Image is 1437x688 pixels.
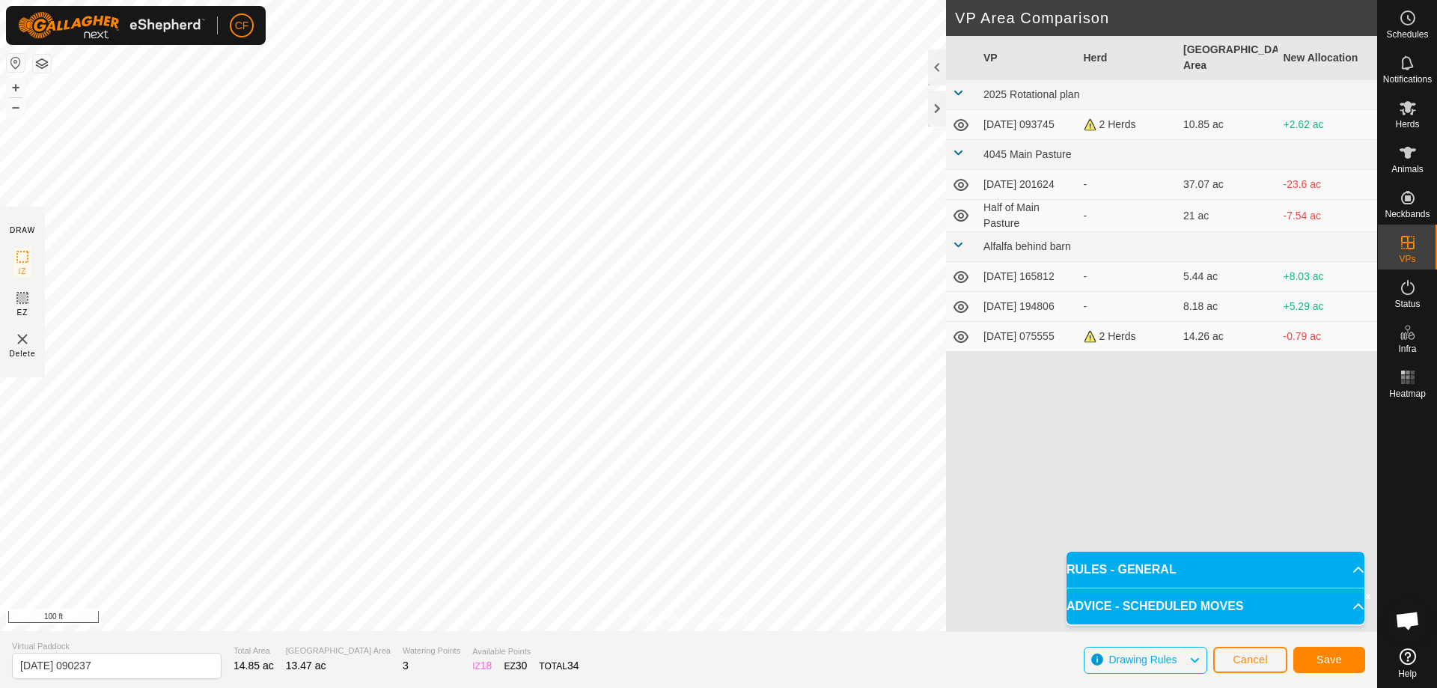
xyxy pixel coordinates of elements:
td: [DATE] 093745 [977,110,1078,140]
button: Reset Map [7,54,25,72]
span: VPs [1399,255,1415,264]
span: Total Area [234,645,274,657]
td: 8.18 ac [1177,292,1278,322]
span: Animals [1391,165,1424,174]
td: -0.79 ac [1278,322,1378,352]
div: - [1084,177,1172,192]
div: 2 Herds [1084,117,1172,133]
div: - [1084,208,1172,224]
span: 14.85 ac [234,660,274,672]
span: Drawing Rules [1108,654,1177,666]
td: -23.6 ac [1278,170,1378,200]
th: New Allocation [1278,36,1378,80]
h2: VP Area Comparison [955,9,1377,27]
div: 2 Herds [1084,329,1172,344]
td: [DATE] 075555 [977,322,1078,352]
td: 5.44 ac [1177,262,1278,292]
span: 4045 Main Pasture [983,148,1072,160]
button: Save [1293,647,1365,673]
span: EZ [17,307,28,318]
span: Status [1394,299,1420,308]
img: VP [13,330,31,348]
span: Delete [10,348,36,359]
th: VP [977,36,1078,80]
td: 21 ac [1177,200,1278,232]
td: 10.85 ac [1177,110,1278,140]
span: Infra [1398,344,1416,353]
button: Cancel [1213,647,1287,673]
td: -7.54 ac [1278,200,1378,232]
button: Map Layers [33,55,51,73]
td: [DATE] 194806 [977,292,1078,322]
th: Herd [1078,36,1178,80]
td: Half of Main Pasture [977,200,1078,232]
td: 14.26 ac [1177,322,1278,352]
div: Open chat [1385,598,1430,643]
p-accordion-header: ADVICE - SCHEDULED MOVES [1067,588,1364,624]
div: DRAW [10,225,35,236]
button: – [7,98,25,116]
td: +5.29 ac [1278,292,1378,322]
a: Help [1378,642,1437,684]
span: 3 [403,660,409,672]
th: [GEOGRAPHIC_DATA] Area [1177,36,1278,80]
div: - [1084,299,1172,314]
span: RULES - GENERAL [1067,561,1177,579]
div: EZ [504,658,527,674]
span: [GEOGRAPHIC_DATA] Area [286,645,391,657]
td: 37.07 ac [1177,170,1278,200]
span: 34 [567,660,579,672]
span: Notifications [1383,75,1432,84]
span: Cancel [1233,654,1268,666]
span: IZ [19,266,27,277]
span: 2025 Rotational plan [983,88,1079,100]
span: Neckbands [1385,210,1430,219]
span: Watering Points [403,645,460,657]
span: Virtual Paddock [12,640,222,653]
td: [DATE] 201624 [977,170,1078,200]
span: Herds [1395,120,1419,129]
span: CF [235,18,249,34]
span: Help [1398,669,1417,678]
button: + [7,79,25,97]
a: Privacy Policy [629,612,686,625]
a: Contact Us [704,612,748,625]
td: [DATE] 165812 [977,262,1078,292]
div: IZ [472,658,492,674]
div: TOTAL [539,658,579,674]
span: 30 [516,660,528,672]
td: +8.03 ac [1278,262,1378,292]
span: Alfalfa behind barn [983,240,1071,252]
span: ADVICE - SCHEDULED MOVES [1067,597,1243,615]
span: 18 [480,660,492,672]
img: Gallagher Logo [18,12,205,39]
span: Heatmap [1389,389,1426,398]
span: Save [1317,654,1342,666]
div: - [1084,269,1172,284]
span: Available Points [472,645,579,658]
span: Schedules [1386,30,1428,39]
td: +2.62 ac [1278,110,1378,140]
p-accordion-header: RULES - GENERAL [1067,552,1364,588]
span: 13.47 ac [286,660,326,672]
